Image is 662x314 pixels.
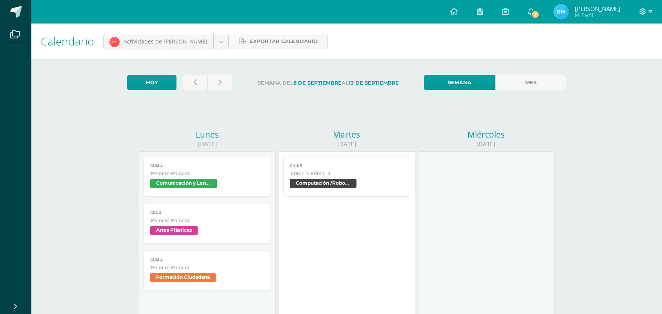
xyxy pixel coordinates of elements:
img: 477790663ea82cea816a4ca45710765a.png [109,37,120,47]
span: Primero Primaria [151,170,264,177]
span: Artes Plásticas [150,226,198,235]
span: Formación Ciudadana [150,273,216,282]
strong: 8 de Septiembre [293,80,342,86]
div: Martes [278,129,415,140]
span: Computación /Robotica [290,179,356,188]
img: 2ecf66ce0e739d9086739cfb3bbcd9cc.png [553,4,569,20]
span: Primero Primaria [151,264,264,271]
span: Exportar calendario [249,34,318,49]
strong: 13 de Septiembre [349,80,399,86]
a: Guía 5Primero PrimariaComputación /Robotica [283,156,411,197]
span: GIIA 4 [150,211,264,216]
div: [DATE] [139,140,276,148]
span: Comunicación y Lenguaje L1 [150,179,217,188]
span: Actividades de [PERSON_NAME] [124,38,207,45]
span: [PERSON_NAME] [575,5,620,13]
div: [DATE] [278,140,415,148]
a: Hoy [127,75,176,90]
div: [DATE] [418,140,555,148]
a: GUIA 4Primero PrimariaFormación Ciudadana [144,250,271,291]
span: Calendario [41,34,94,49]
span: Primero Primaria [151,217,264,224]
span: 7 [531,10,540,19]
span: Guía 5 [290,163,404,169]
label: Semana del al [238,75,418,91]
a: GIIA 4Primero PrimariaArtes Plásticas [144,203,271,244]
span: GUIA 4 [150,258,264,263]
span: Primero Primaria [291,170,404,177]
a: Semana [424,75,495,90]
a: Mes [495,75,566,90]
span: Mi Perfil [575,12,620,18]
div: Miércoles [418,129,555,140]
span: GUIA 4 [150,163,264,169]
div: Lunes [139,129,276,140]
a: Actividades de [PERSON_NAME] [104,34,228,49]
a: Exportar calendario [229,34,328,49]
a: GUIA 4Primero PrimariaComunicación y Lenguaje L1 [144,156,271,197]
